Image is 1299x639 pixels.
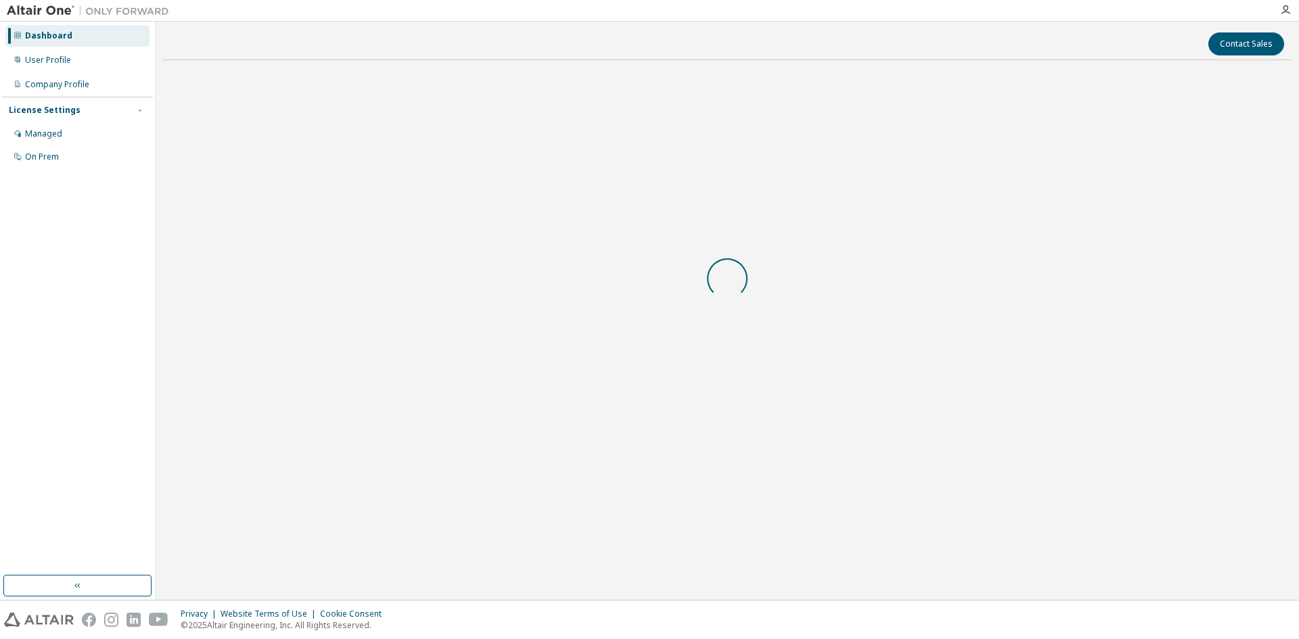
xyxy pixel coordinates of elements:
p: © 2025 Altair Engineering, Inc. All Rights Reserved. [181,619,390,631]
div: On Prem [25,151,59,162]
div: Dashboard [25,30,72,41]
div: Managed [25,128,62,139]
div: Privacy [181,609,221,619]
img: linkedin.svg [127,613,141,627]
div: Company Profile [25,79,89,90]
div: Website Terms of Use [221,609,320,619]
div: Cookie Consent [320,609,390,619]
button: Contact Sales [1208,32,1284,55]
img: instagram.svg [104,613,118,627]
img: facebook.svg [82,613,96,627]
img: altair_logo.svg [4,613,74,627]
img: youtube.svg [149,613,168,627]
div: License Settings [9,105,81,116]
img: Altair One [7,4,176,18]
div: User Profile [25,55,71,66]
